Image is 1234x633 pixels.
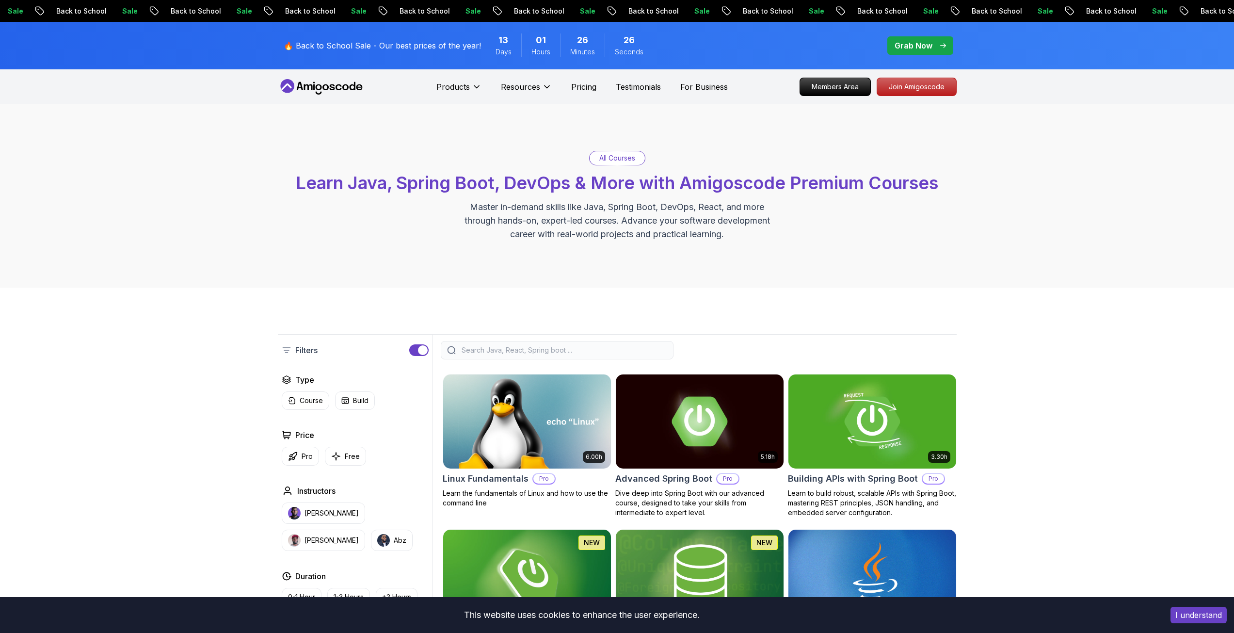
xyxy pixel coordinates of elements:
[345,452,360,461] p: Free
[615,47,643,57] span: Seconds
[615,374,784,518] a: Advanced Spring Boot card5.18hAdvanced Spring BootProDive deep into Spring Boot with our advanced...
[327,588,370,606] button: 1-3 Hours
[282,391,329,410] button: Course
[460,345,667,355] input: Search Java, React, Spring boot ...
[616,81,661,93] a: Testimonials
[382,592,411,602] p: +3 Hours
[282,530,365,551] button: instructor img[PERSON_NAME]
[788,488,957,518] p: Learn to build robust, scalable APIs with Spring Boot, mastering REST principles, JSON handling, ...
[443,530,611,624] img: Spring Boot for Beginners card
[501,81,540,93] p: Resources
[371,530,413,551] button: instructor imgAbz
[1134,6,1165,16] p: Sale
[680,81,728,93] a: For Business
[877,78,956,96] p: Join Amigoscode
[335,391,375,410] button: Build
[954,6,1020,16] p: Back to School
[571,81,596,93] a: Pricing
[295,344,318,356] p: Filters
[296,172,938,194] span: Learn Java, Spring Boot, DevOps & More with Amigoscode Premium Courses
[501,81,552,100] button: Resources
[333,6,364,16] p: Sale
[756,538,772,548] p: NEW
[153,6,219,16] p: Back to School
[219,6,250,16] p: Sale
[610,6,676,16] p: Back to School
[267,6,333,16] p: Back to School
[7,604,1156,626] div: This website uses cookies to enhance the user experience.
[1068,6,1134,16] p: Back to School
[788,374,956,469] img: Building APIs with Spring Boot card
[533,474,555,484] p: Pro
[297,485,336,497] h2: Instructors
[788,374,957,518] a: Building APIs with Spring Boot card3.30hBuilding APIs with Spring BootProLearn to build robust, s...
[104,6,135,16] p: Sale
[443,374,611,508] a: Linux Fundamentals card6.00hLinux FundamentalsProLearn the fundamentals of Linux and how to use t...
[443,374,611,469] img: Linux Fundamentals card
[877,78,957,96] a: Join Amigoscode
[923,474,944,484] p: Pro
[282,503,365,524] button: instructor img[PERSON_NAME]
[304,508,359,518] p: [PERSON_NAME]
[599,153,635,163] p: All Courses
[300,396,323,406] p: Course
[284,40,481,51] p: 🔥 Back to School Sale - Our best prices of the year!
[382,6,448,16] p: Back to School
[570,47,595,57] span: Minutes
[496,6,562,16] p: Back to School
[498,33,508,47] span: 13 Days
[288,507,301,519] img: instructor img
[717,474,738,484] p: Pro
[584,538,600,548] p: NEW
[282,588,321,606] button: 0-1 Hour
[334,592,364,602] p: 1-3 Hours
[295,429,314,441] h2: Price
[839,6,905,16] p: Back to School
[676,6,707,16] p: Sale
[325,447,366,466] button: Free
[615,472,712,486] h2: Advanced Spring Boot
[531,47,550,57] span: Hours
[443,472,529,486] h2: Linux Fundamentals
[295,570,326,582] h2: Duration
[288,534,301,547] img: instructor img
[615,488,784,518] p: Dive deep into Spring Boot with our advanced course, designed to take your skills from intermedia...
[282,447,319,466] button: Pro
[800,78,870,96] p: Members Area
[448,6,479,16] p: Sale
[577,33,588,47] span: 26 Minutes
[38,6,104,16] p: Back to School
[496,47,512,57] span: Days
[302,452,313,461] p: Pro
[616,530,784,624] img: Spring Data JPA card
[436,81,481,100] button: Products
[895,40,932,51] p: Grab Now
[616,374,784,469] img: Advanced Spring Boot card
[377,534,390,547] img: instructor img
[586,453,602,461] p: 6.00h
[931,453,947,461] p: 3.30h
[562,6,593,16] p: Sale
[788,472,918,486] h2: Building APIs with Spring Boot
[761,453,775,461] p: 5.18h
[353,396,369,406] p: Build
[1020,6,1051,16] p: Sale
[536,33,546,47] span: 1 Hours
[304,536,359,545] p: [PERSON_NAME]
[624,33,635,47] span: 26 Seconds
[1170,607,1227,623] button: Accept cookies
[436,81,470,93] p: Products
[725,6,791,16] p: Back to School
[800,78,871,96] a: Members Area
[376,588,417,606] button: +3 Hours
[454,200,780,241] p: Master in-demand skills like Java, Spring Boot, DevOps, React, and more through hands-on, expert-...
[394,536,406,545] p: Abz
[443,488,611,508] p: Learn the fundamentals of Linux and how to use the command line
[288,592,315,602] p: 0-1 Hour
[791,6,822,16] p: Sale
[905,6,936,16] p: Sale
[295,374,314,386] h2: Type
